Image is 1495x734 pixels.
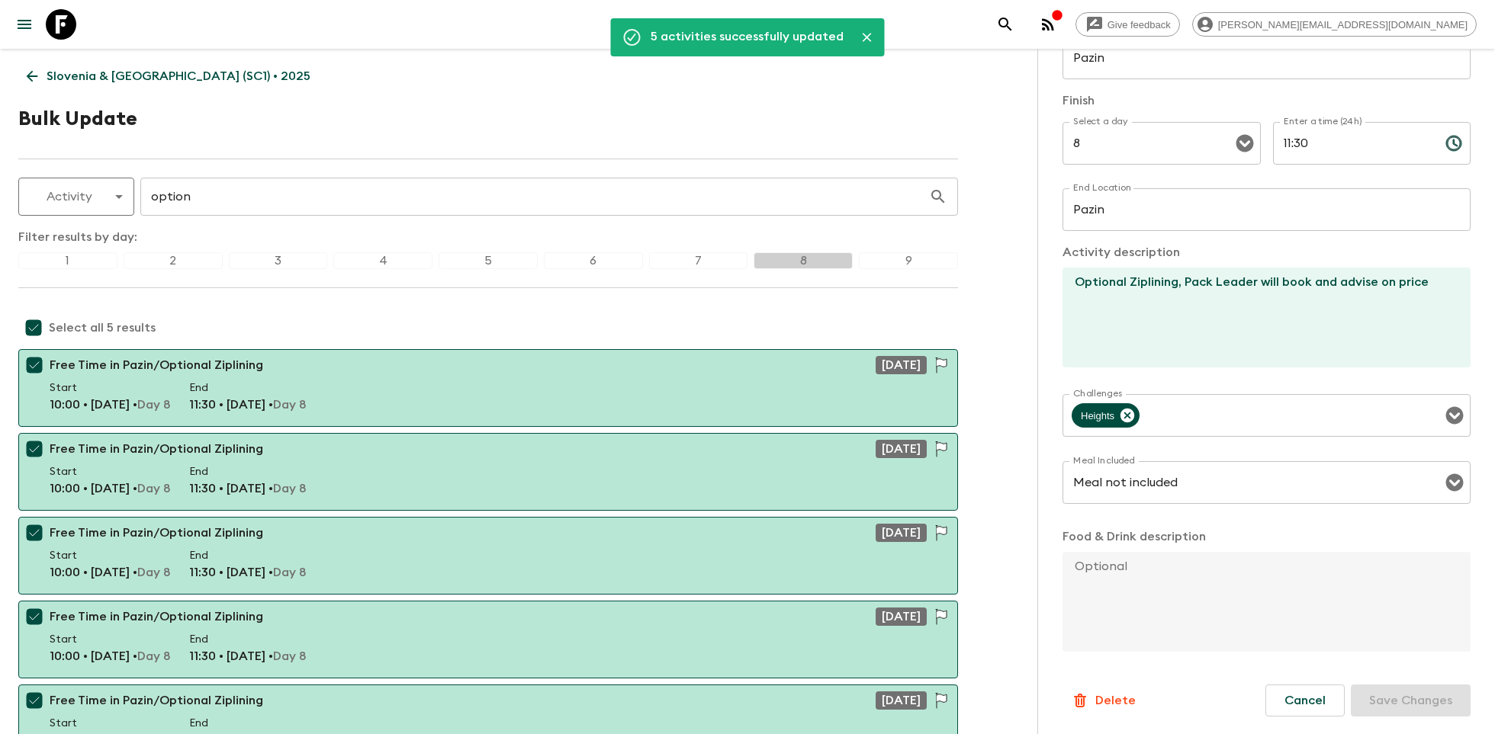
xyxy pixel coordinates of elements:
button: Choose time, selected time is 11:30 AM [1439,128,1469,159]
p: Filter results by day: [18,228,958,246]
div: 9 [859,252,958,269]
p: End [189,548,307,563]
p: 11:30 • [DATE] • [189,479,307,498]
p: Select all 5 results [49,319,156,337]
span: Day 8 [273,482,307,495]
div: 5 [439,252,538,269]
button: Open [1234,133,1255,154]
div: 4 [333,252,432,269]
p: Free Time in Pazin/Optional Ziplining [50,440,263,458]
button: menu [9,9,40,40]
label: Challenges [1073,387,1122,400]
button: Free Time in Pazin/Optional Ziplining[DATE]Start10:00 • [DATE] •Day 8End11:30 • [DATE] •Day 8 [18,349,958,427]
p: 10:00 • [DATE] • [50,396,171,414]
p: Start [50,716,171,731]
span: Day 8 [273,399,307,411]
p: Free Time in Pazin/Optional Ziplining [50,691,263,710]
textarea: Optional Ziplining, Pack Leader will book and advise on price [1063,268,1458,367]
span: [PERSON_NAME][EMAIL_ADDRESS][DOMAIN_NAME] [1210,19,1476,30]
p: Slovenia & [GEOGRAPHIC_DATA] (SC1) • 2025 [47,67,310,85]
button: Open [1444,405,1465,426]
p: Start [50,632,171,647]
div: [DATE] [876,440,927,458]
button: Close [856,26,879,49]
p: 11:30 • [DATE] • [189,647,307,665]
span: Day 8 [137,399,171,411]
input: hh:mm [1273,122,1433,165]
p: 10:00 • [DATE] • [50,563,171,582]
div: [DATE] [876,691,927,710]
label: Enter a time (24h) [1284,115,1362,128]
div: 1 [18,252,117,269]
p: End [189,464,307,479]
span: Day 8 [137,482,171,495]
p: 11:30 • [DATE] • [189,563,307,582]
p: 10:00 • [DATE] • [50,647,171,665]
p: Finish [1063,91,1471,110]
p: End [189,716,307,731]
button: Delete [1063,685,1144,716]
div: 6 [544,252,643,269]
p: Free Time in Pazin/Optional Ziplining [50,524,263,542]
h1: Bulk Update [18,104,137,134]
button: Free Time in Pazin/Optional Ziplining[DATE]Start10:00 • [DATE] •Day 8End11:30 • [DATE] •Day 8 [18,517,958,595]
div: 3 [229,252,328,269]
p: Start [50,464,171,479]
button: Open [1444,472,1465,493]
span: Day 8 [137,566,171,579]
p: Free Time in Pazin/Optional Ziplining [50,607,263,626]
p: 11:30 • [DATE] • [189,396,307,414]
p: Food & Drink description [1063,527,1471,546]
p: Start [50,548,171,563]
div: [DATE] [876,356,927,374]
p: End [189,632,307,647]
div: 2 [124,252,223,269]
p: Start [50,380,171,396]
div: [PERSON_NAME][EMAIL_ADDRESS][DOMAIN_NAME] [1192,12,1477,37]
div: 7 [649,252,748,269]
p: Delete [1095,691,1136,710]
span: Heights [1072,407,1124,425]
span: Day 8 [273,566,307,579]
div: [DATE] [876,607,927,626]
p: 10:00 • [DATE] • [50,479,171,498]
div: 5 activities successfully updated [651,23,844,52]
a: Slovenia & [GEOGRAPHIC_DATA] (SC1) • 2025 [18,61,319,91]
span: Day 8 [273,650,307,662]
p: Free Time in Pazin/Optional Ziplining [50,356,263,374]
button: Cancel [1265,684,1345,716]
button: search adventures [990,9,1021,40]
a: Give feedback [1075,12,1180,37]
label: End Location [1073,181,1132,194]
div: 8 [754,252,853,269]
span: Give feedback [1099,19,1179,30]
input: e.g. "zipline" [140,175,929,218]
p: End [189,380,307,396]
div: Heights [1072,403,1140,428]
button: Free Time in Pazin/Optional Ziplining[DATE]Start10:00 • [DATE] •Day 8End11:30 • [DATE] •Day 8 [18,601,958,678]
div: Activity [19,175,133,218]
label: Meal Included [1073,454,1134,467]
span: Day 8 [137,650,171,662]
button: Free Time in Pazin/Optional Ziplining[DATE]Start10:00 • [DATE] •Day 8End11:30 • [DATE] •Day 8 [18,433,958,511]
div: [DATE] [876,524,927,542]
p: Activity description [1063,243,1471,261]
label: Select a day [1073,115,1127,128]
